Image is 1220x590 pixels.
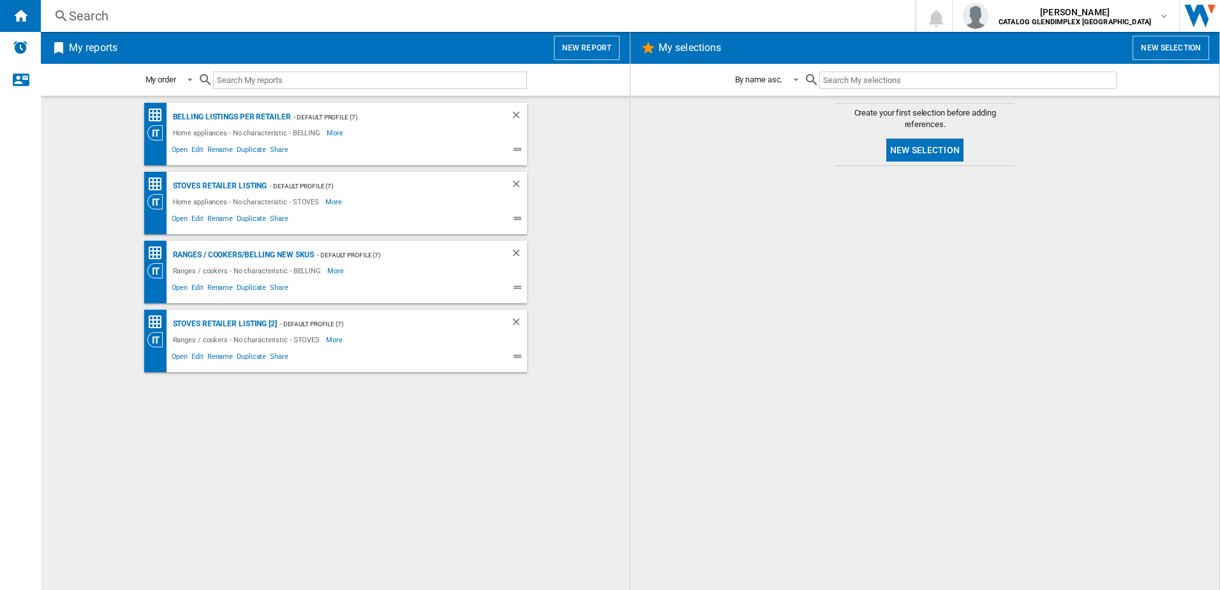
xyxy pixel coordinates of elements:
[170,263,327,278] div: Ranges / cookers - No characteristic - BELLING
[147,125,170,140] div: Category View
[170,282,190,297] span: Open
[554,36,620,60] button: New report
[170,213,190,228] span: Open
[170,316,277,332] div: STOVES Retailer Listing [2]
[963,3,988,29] img: profile.jpg
[268,144,290,159] span: Share
[886,139,963,162] button: New selection
[235,144,268,159] span: Duplicate
[170,125,327,140] div: Home appliances - No characteristic - BELLING
[999,6,1151,19] span: [PERSON_NAME]
[190,351,205,366] span: Edit
[205,351,235,366] span: Rename
[326,332,345,347] span: More
[190,282,205,297] span: Edit
[235,351,268,366] span: Duplicate
[147,245,170,261] div: Price Matrix
[145,75,176,84] div: My order
[190,213,205,228] span: Edit
[170,332,327,347] div: Ranges / cookers - No characteristic - STOVES
[147,194,170,209] div: Category View
[235,213,268,228] span: Duplicate
[327,263,346,278] span: More
[510,247,527,263] div: Delete
[268,213,290,228] span: Share
[170,194,326,209] div: Home appliances - No characteristic - STOVES
[170,109,291,125] div: BELLING Listings per retailer
[69,7,882,25] div: Search
[325,194,344,209] span: More
[205,213,235,228] span: Rename
[147,176,170,192] div: Price Matrix
[190,144,205,159] span: Edit
[170,247,315,263] div: Ranges / cookers/BELLING NEW SKUS
[170,351,190,366] span: Open
[836,107,1015,130] span: Create your first selection before adding references.
[205,282,235,297] span: Rename
[205,144,235,159] span: Rename
[170,144,190,159] span: Open
[656,36,724,60] h2: My selections
[999,18,1151,26] b: CATALOG GLENDIMPLEX [GEOGRAPHIC_DATA]
[267,178,484,194] div: - Default profile (7)
[268,282,290,297] span: Share
[13,40,28,55] img: alerts-logo.svg
[735,75,783,84] div: By name asc.
[147,314,170,330] div: Price Matrix
[510,316,527,332] div: Delete
[66,36,120,60] h2: My reports
[510,178,527,194] div: Delete
[170,178,267,194] div: STOVES Retailer Listing
[819,72,1116,89] input: Search My selections
[268,351,290,366] span: Share
[1133,36,1209,60] button: New selection
[147,332,170,347] div: Category View
[147,263,170,278] div: Category View
[291,109,485,125] div: - Default profile (7)
[235,282,268,297] span: Duplicate
[277,316,485,332] div: - Default profile (7)
[147,107,170,123] div: Price Matrix
[213,72,527,89] input: Search My reports
[314,247,484,263] div: - Default profile (7)
[327,125,345,140] span: More
[510,109,527,125] div: Delete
